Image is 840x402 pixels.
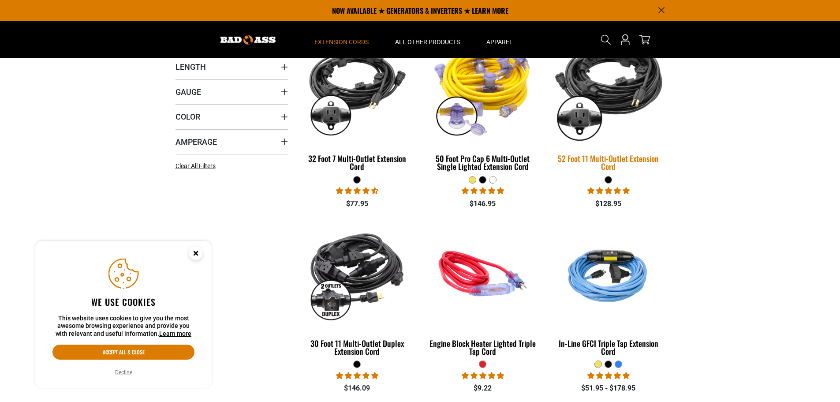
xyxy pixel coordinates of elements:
[552,199,665,209] div: $128.95
[35,241,212,388] aside: Cookie Consent
[175,162,219,171] a: Clear All Filters
[462,372,504,380] span: 5.00 stars
[301,199,414,209] div: $77.95
[175,104,288,129] summary: Color
[175,129,288,154] summary: Amperage
[175,54,288,79] summary: Length
[426,383,539,394] div: $9.22
[52,315,194,338] p: This website uses cookies to give you the most awesome browsing experience and provide you with r...
[462,187,504,195] span: 4.80 stars
[426,34,539,176] a: yellow 50 Foot Pro Cap 6 Multi-Outlet Single Lighted Extension Cord
[175,137,217,147] span: Amperage
[301,383,414,394] div: $146.09
[486,38,513,46] span: Apparel
[175,87,201,97] span: Gauge
[552,383,665,394] div: $51.95 - $178.95
[426,339,539,355] div: Engine Block Heater Lighted Triple Tap Cord
[175,112,200,122] span: Color
[52,345,194,360] button: Accept all & close
[552,339,665,355] div: In-Line GFCI Triple Tap Extension Cord
[553,222,664,324] img: Light Blue
[336,187,378,195] span: 4.73 stars
[175,162,216,169] span: Clear All Filters
[175,79,288,104] summary: Gauge
[426,218,539,361] a: red Engine Block Heater Lighted Triple Tap Cord
[599,33,613,47] summary: Search
[587,372,630,380] span: 5.00 stars
[552,154,665,170] div: 52 Foot 11 Multi-Outlet Extension Cord
[336,372,378,380] span: 5.00 stars
[427,222,538,324] img: red
[301,21,382,58] summary: Extension Cords
[547,32,670,145] img: black
[473,21,526,58] summary: Apparel
[426,199,539,209] div: $146.95
[52,296,194,308] h2: We use cookies
[426,154,539,170] div: 50 Foot Pro Cap 6 Multi-Outlet Single Lighted Extension Cord
[427,38,538,139] img: yellow
[301,154,414,170] div: 32 Foot 7 Multi-Outlet Extension Cord
[301,218,414,361] a: black 30 Foot 11 Multi-Outlet Duplex Extension Cord
[552,34,665,176] a: black 52 Foot 11 Multi-Outlet Extension Cord
[395,38,460,46] span: All Other Products
[301,34,414,176] a: black 32 Foot 7 Multi-Outlet Extension Cord
[220,35,276,45] img: Bad Ass Extension Cords
[587,187,630,195] span: 4.95 stars
[314,38,369,46] span: Extension Cords
[301,339,414,355] div: 30 Foot 11 Multi-Outlet Duplex Extension Cord
[159,330,191,337] a: Learn more
[302,222,413,324] img: black
[382,21,473,58] summary: All Other Products
[302,38,413,139] img: black
[175,62,206,72] span: Length
[112,368,135,377] button: Decline
[552,218,665,361] a: Light Blue In-Line GFCI Triple Tap Extension Cord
